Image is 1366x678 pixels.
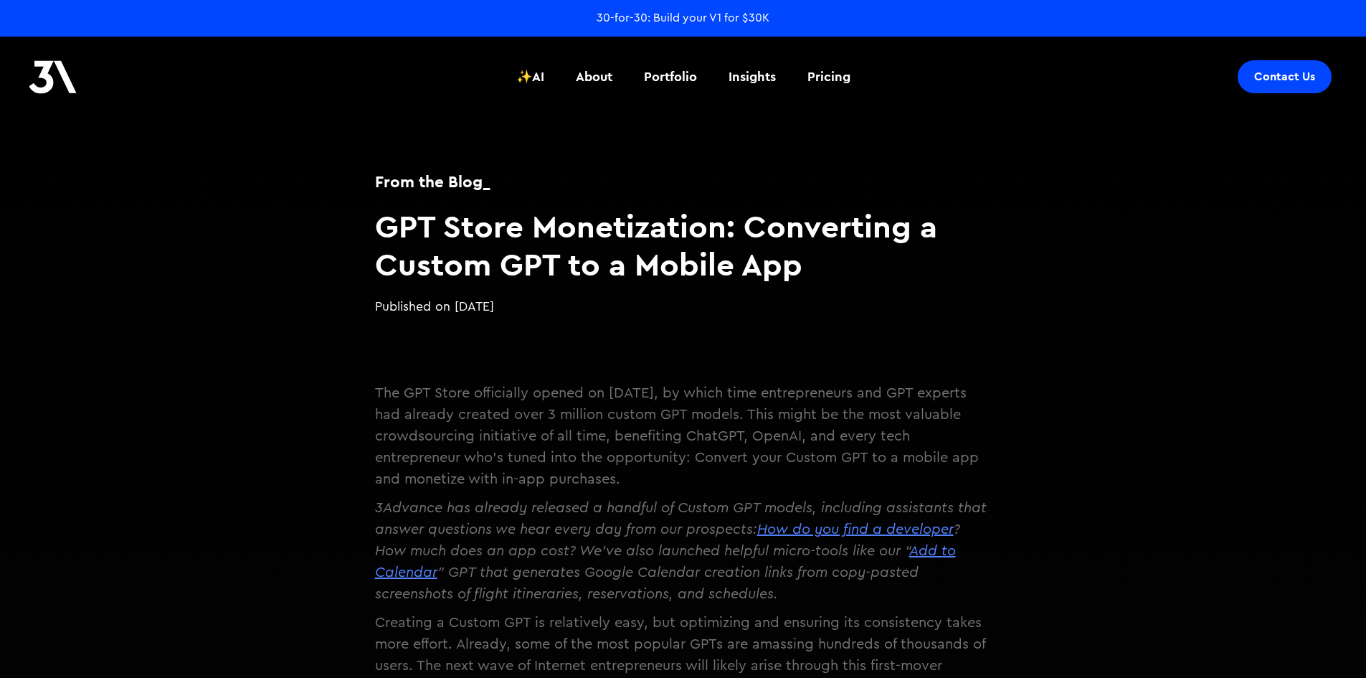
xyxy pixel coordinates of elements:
[635,50,706,103] a: Portfolio
[799,50,859,103] a: Pricing
[516,67,544,86] div: ✨AI
[757,522,954,537] a: How do you find a developer
[375,207,992,283] h1: GPT Store Monetization: Converting a Custom GPT to a Mobile App
[597,10,769,26] a: 30-for-30: Build your V1 for $30K
[576,67,612,86] div: About
[375,501,987,537] em: 3Advance has already released a handful of Custom GPT models, including assistants that answer qu...
[729,67,776,86] div: Insights
[567,50,621,103] a: About
[435,298,455,316] div: on
[375,170,992,193] div: From the Blog_
[1238,60,1332,93] a: Contact Us
[455,298,498,316] div: [DATE]
[375,382,992,490] p: The GPT Store officially opened on [DATE], by which time entrepreneurs and GPT experts had alread...
[644,67,697,86] div: Portfolio
[720,50,784,103] a: Insights
[375,544,956,580] a: Add to Calendar
[375,298,435,316] div: Published
[375,565,919,601] em: ” GPT that generates Google Calendar creation links from copy-pasted screenshots of flight itiner...
[1254,70,1315,84] div: Contact Us
[807,67,850,86] div: Pricing
[508,50,553,103] a: ✨AI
